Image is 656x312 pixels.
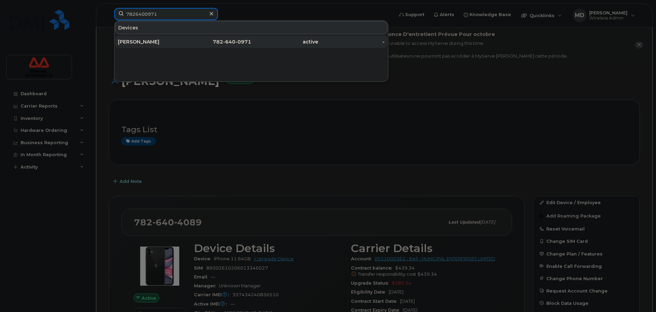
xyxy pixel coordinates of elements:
div: Devices [115,21,387,34]
span: 0971 [238,39,251,45]
div: [PERSON_NAME] [118,38,185,45]
a: [PERSON_NAME]782-640-0971active- [115,36,387,48]
span: 640 [225,39,235,45]
div: - - [185,38,252,45]
div: - [318,38,385,45]
span: 782 [213,39,223,45]
div: active [251,38,318,45]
